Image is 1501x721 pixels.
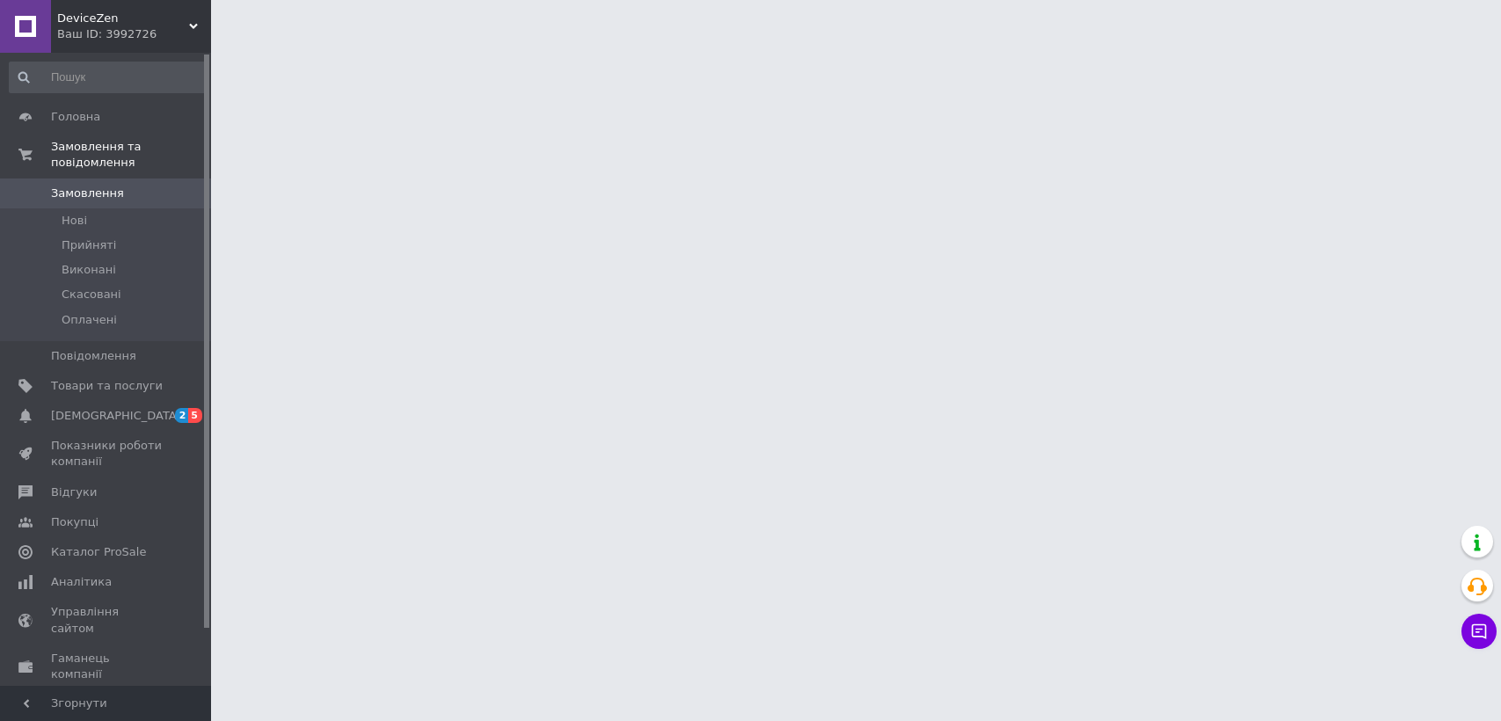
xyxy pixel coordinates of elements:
[51,574,112,590] span: Аналітика
[51,604,163,636] span: Управління сайтом
[51,484,97,500] span: Відгуки
[57,26,211,42] div: Ваш ID: 3992726
[51,139,211,171] span: Замовлення та повідомлення
[62,312,117,328] span: Оплачені
[51,514,98,530] span: Покупці
[51,438,163,470] span: Показники роботи компанії
[62,213,87,229] span: Нові
[51,348,136,364] span: Повідомлення
[9,62,207,93] input: Пошук
[1461,614,1497,649] button: Чат з покупцем
[51,651,163,682] span: Гаманець компанії
[51,544,146,560] span: Каталог ProSale
[62,237,116,253] span: Прийняті
[188,408,202,423] span: 5
[51,408,181,424] span: [DEMOGRAPHIC_DATA]
[62,262,116,278] span: Виконані
[62,287,121,302] span: Скасовані
[51,186,124,201] span: Замовлення
[51,109,100,125] span: Головна
[175,408,189,423] span: 2
[57,11,189,26] span: DeviceZen
[51,378,163,394] span: Товари та послуги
